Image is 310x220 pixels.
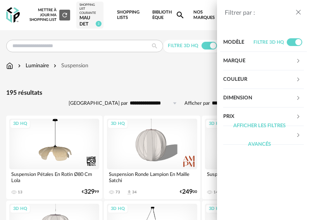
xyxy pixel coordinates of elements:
div: Modèle [223,33,253,52]
div: Marque [223,52,304,70]
div: Afficher les filtres avancés [223,126,304,145]
div: Prix [223,107,296,126]
div: Prix [223,107,304,126]
div: Couleur [223,70,296,89]
div: Afficher les filtres avancés [223,117,296,154]
div: Dimension [223,89,296,107]
div: Couleur [223,70,304,89]
div: Dimension [223,89,304,107]
button: close drawer [294,8,302,18]
div: Filtrer par : [225,9,294,17]
div: Marque [223,52,296,70]
span: Filtre 3D HQ [253,40,284,44]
